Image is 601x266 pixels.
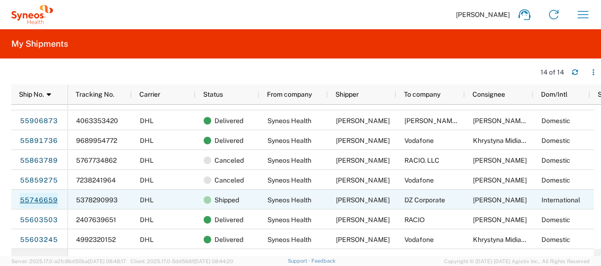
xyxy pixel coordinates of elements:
[336,216,390,224] span: Olena Onushko
[404,91,440,98] span: To company
[541,137,570,144] span: Domestic
[473,157,527,164] span: Iryna Bondar
[11,38,68,50] h2: My Shipments
[541,68,564,76] div: 14 of 14
[76,216,116,224] span: 2407639651
[215,170,244,190] span: Canceled
[541,216,570,224] span: Domestic
[267,137,311,144] span: Syneos Health
[541,196,580,204] span: International
[19,133,58,149] a: 55891736
[76,91,114,98] span: Tracking No.
[336,176,390,184] span: Olena Onushko
[76,157,117,164] span: 5767734862
[140,157,154,164] span: DHL
[288,258,311,264] a: Support
[215,190,239,210] span: Shipped
[19,193,58,208] a: 55746659
[335,91,359,98] span: Shipper
[140,137,154,144] span: DHL
[267,117,311,125] span: Syneos Health
[404,137,434,144] span: Vodafone
[336,236,390,243] span: Olena Onushko
[336,117,390,125] span: Olena Onushko
[267,196,311,204] span: Syneos Health
[76,236,116,243] span: 4992320152
[472,91,505,98] span: Consignee
[473,196,527,204] span: Natalya Zubkova
[541,176,570,184] span: Domestic
[404,117,540,125] span: Karina Kisilova-Korol
[130,258,233,264] span: Client: 2025.17.0-5dd568f
[203,91,223,98] span: Status
[267,216,311,224] span: Syneos Health
[404,157,439,164] span: RACIO. LLC
[140,236,154,243] span: DHL
[541,117,570,125] span: Domestic
[140,196,154,204] span: DHL
[456,10,510,19] span: [PERSON_NAME]
[473,176,527,184] span: Kristina Lets
[473,236,532,243] span: Khrystyna Midianko
[139,91,160,98] span: Carrier
[215,131,243,150] span: Delivered
[215,230,243,249] span: Delivered
[336,137,390,144] span: Olena Onushko
[140,176,154,184] span: DHL
[19,153,58,168] a: 55863789
[311,258,335,264] a: Feedback
[19,233,58,248] a: 55603245
[140,117,154,125] span: DHL
[267,91,312,98] span: From company
[541,236,570,243] span: Domestic
[336,157,390,164] span: Olena Onushko
[215,210,243,230] span: Delivered
[404,196,445,204] span: DZ Corporate
[19,213,58,228] a: 55603503
[19,114,58,129] a: 55906873
[76,196,118,204] span: 5378290993
[76,176,116,184] span: 7238241964
[267,236,311,243] span: Syneos Health
[473,216,527,224] span: Lyudmila Lyuta
[19,91,44,98] span: Ship No.
[88,258,126,264] span: [DATE] 08:48:17
[444,257,590,266] span: Copyright © [DATE]-[DATE] Agistix Inc., All Rights Reserved
[541,157,570,164] span: Domestic
[76,137,117,144] span: 9689954772
[267,157,311,164] span: Syneos Health
[19,173,58,188] a: 55859275
[541,91,567,98] span: Dom/Intl
[336,196,390,204] span: Olena Onushko
[404,236,434,243] span: Vodafone
[404,216,425,224] span: RАСІО
[11,258,126,264] span: Server: 2025.17.0-a2fc8bd50ba
[473,137,532,144] span: Khrystyna Midianko
[194,258,233,264] span: [DATE] 08:44:20
[140,216,154,224] span: DHL
[76,117,118,125] span: 4063353420
[267,176,311,184] span: Syneos Health
[404,176,434,184] span: Vodafone
[215,150,244,170] span: Canceled
[215,111,243,131] span: Delivered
